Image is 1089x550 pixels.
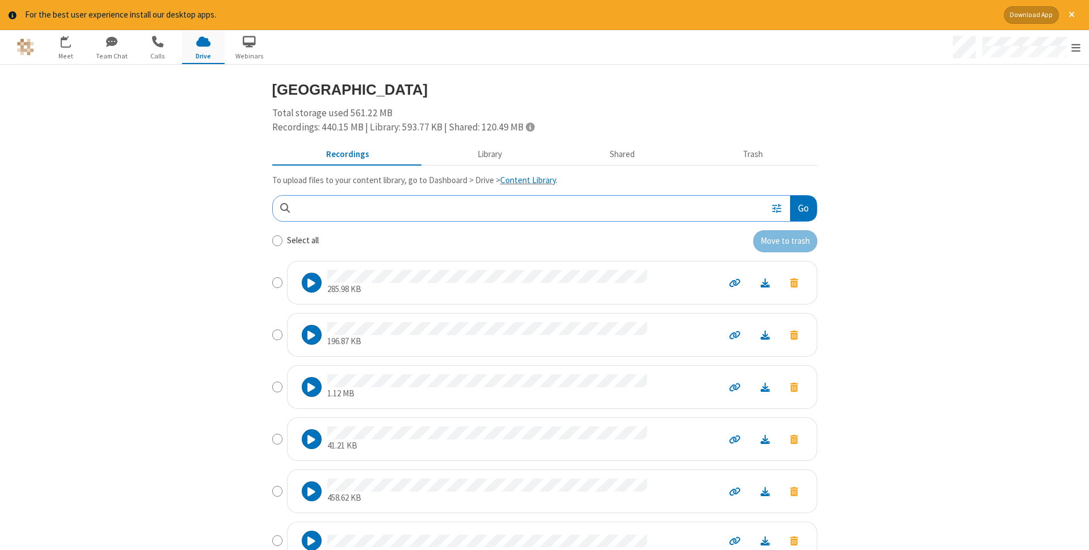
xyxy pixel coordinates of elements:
[780,533,808,548] button: Move to trash
[790,196,816,221] button: Go
[67,36,77,45] div: 13
[1061,521,1080,542] iframe: Chat
[780,275,808,290] button: Move to trash
[750,380,780,394] a: Download file
[689,143,817,165] button: Trash
[780,327,808,342] button: Move to trash
[750,534,780,547] a: Download file
[750,276,780,289] a: Download file
[750,328,780,341] a: Download file
[500,175,556,185] a: Content Library
[25,9,995,22] div: For the best user experience install our desktop apps.
[526,122,534,132] span: Totals displayed include files that have been moved to the trash.
[1063,6,1080,24] button: Close alert
[1004,6,1059,24] button: Download App
[17,39,34,56] img: QA Selenium DO NOT DELETE OR CHANGE
[750,433,780,446] a: Download file
[136,51,179,61] span: Calls
[780,431,808,447] button: Move to trash
[327,283,647,296] p: 285.98 KB
[327,387,647,400] p: 1.12 MB
[327,492,647,505] p: 458.62 KB
[556,143,689,165] button: Shared during meetings
[228,51,271,61] span: Webinars
[182,51,225,61] span: Drive
[272,120,817,135] div: Recordings: 440.15 MB | Library: 593.77 KB | Shared: 120.49 MB
[272,174,817,187] p: To upload files to your content library, go to Dashboard > Drive > .
[780,484,808,499] button: Move to trash
[90,51,133,61] span: Team Chat
[949,30,1089,64] div: Open menu
[750,485,780,498] a: Download file
[272,82,817,98] h3: [GEOGRAPHIC_DATA]
[287,234,319,247] label: Select all
[272,106,817,135] div: Total storage used 561.22 MB
[327,439,647,452] p: 41.21 KB
[423,143,556,165] button: Content library
[44,51,87,61] span: Meet
[780,379,808,395] button: Move to trash
[327,335,647,348] p: 196.87 KB
[272,143,424,165] button: Recorded meetings
[753,230,817,253] button: Move to trash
